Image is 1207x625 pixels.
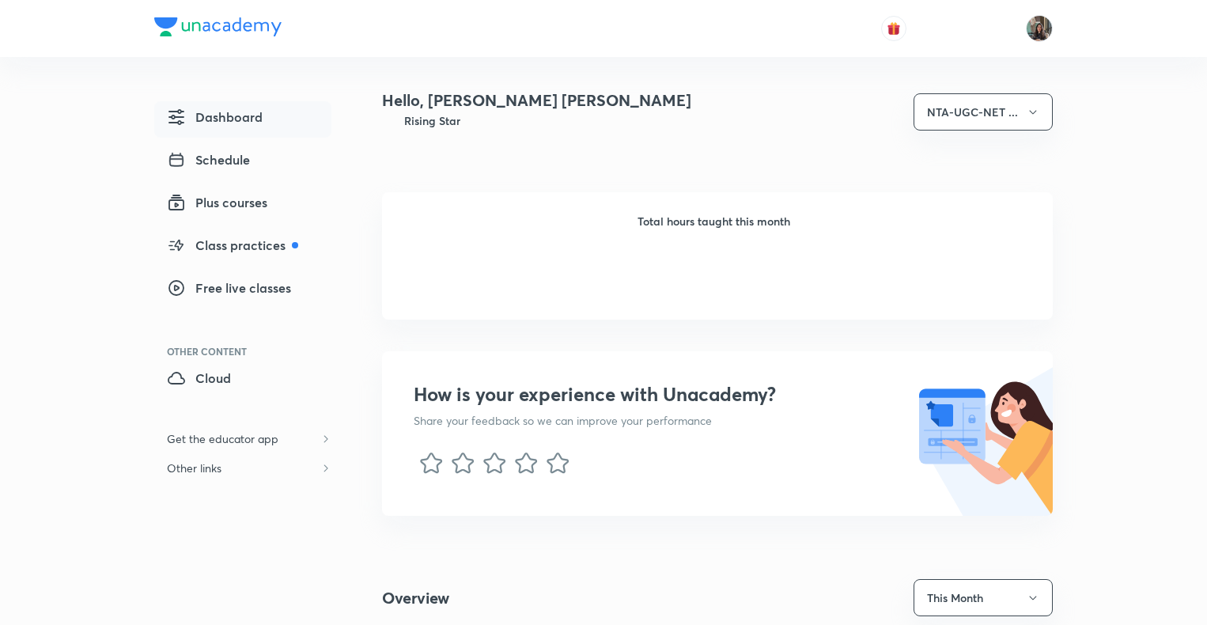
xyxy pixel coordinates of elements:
[382,112,398,129] img: Badge
[167,193,267,212] span: Plus courses
[167,108,263,127] span: Dashboard
[881,16,906,41] button: avatar
[414,383,776,406] h3: How is your experience with Unacademy?
[154,362,331,399] a: Cloud
[887,21,901,36] img: avatar
[167,347,331,356] div: Other Content
[154,144,331,180] a: Schedule
[914,579,1053,616] button: This Month
[167,369,231,388] span: Cloud
[154,17,282,40] a: Company Logo
[414,412,776,429] p: Share your feedback so we can improve your performance
[382,89,691,112] h4: Hello, [PERSON_NAME] [PERSON_NAME]
[1066,563,1190,608] iframe: Help widget launcher
[154,187,331,223] a: Plus courses
[154,453,234,483] h6: Other links
[915,351,1053,516] img: nps illustration
[167,150,250,169] span: Schedule
[914,93,1053,131] button: NTA-UGC-NET ...
[154,272,331,309] a: Free live classes
[1026,15,1053,42] img: Yashika Sanjay Hargunani
[167,236,298,255] span: Class practices
[167,278,291,297] span: Free live classes
[154,424,291,453] h6: Get the educator app
[638,213,790,229] h6: Total hours taught this month
[404,112,460,129] h6: Rising Star
[382,586,449,610] h4: Overview
[154,101,331,138] a: Dashboard
[154,229,331,266] a: Class practices
[154,17,282,36] img: Company Logo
